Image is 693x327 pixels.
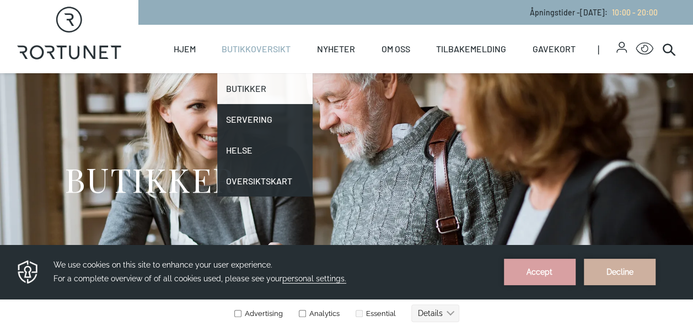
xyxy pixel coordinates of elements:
[173,25,195,73] a: Hjem
[234,64,283,73] label: Advertising
[612,8,658,17] span: 10:00 - 20:00
[222,25,291,73] a: Butikkoversikt
[353,64,396,73] label: Essential
[530,7,658,18] p: Åpningstider - [DATE] :
[65,159,235,200] h1: BUTIKKER
[317,25,355,73] a: Nyheter
[381,25,410,73] a: Om oss
[504,14,576,40] button: Accept
[418,64,443,73] text: Details
[217,73,313,104] a: Butikker
[53,13,490,41] h3: We use cookies on this site to enhance your user experience. For a complete overview of of all co...
[299,65,306,72] input: Analytics
[16,14,40,40] img: Privacy reminder
[436,25,506,73] a: Tilbakemelding
[411,59,459,77] button: Details
[584,14,656,40] button: Decline
[282,29,346,39] span: personal settings.
[657,200,684,206] div: © Mappedin
[356,65,363,72] input: Essential
[597,25,616,73] span: |
[636,40,653,58] button: Open Accessibility Menu
[608,8,658,17] a: 10:00 - 20:00
[533,25,576,73] a: Gavekort
[234,65,241,72] input: Advertising
[217,104,313,135] a: Servering
[217,166,313,197] a: Oversiktskart
[654,198,693,206] details: Attribution
[297,64,340,73] label: Analytics
[217,135,313,166] a: Helse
